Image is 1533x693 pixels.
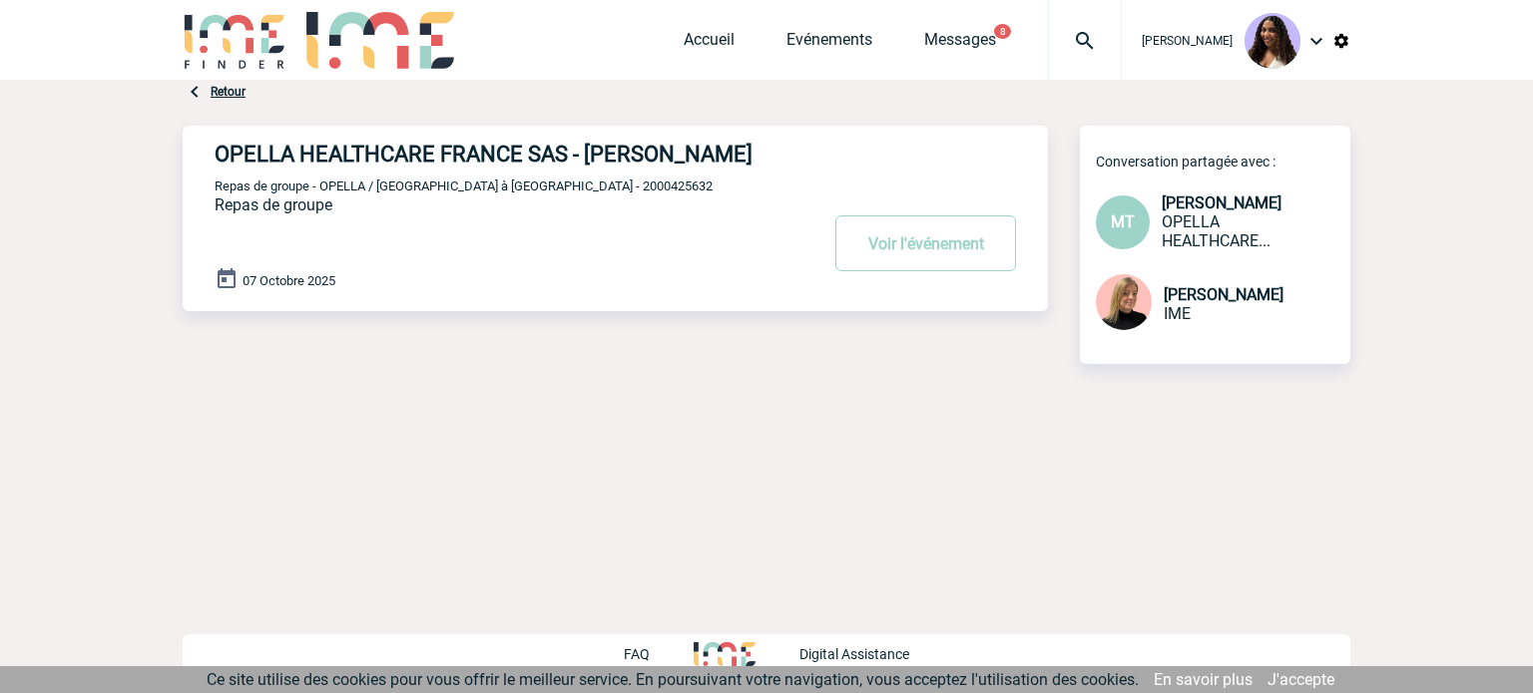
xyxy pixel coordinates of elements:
span: [PERSON_NAME] [1162,193,1281,212]
img: IME-Finder [183,12,286,69]
a: En savoir plus [1154,670,1253,689]
span: IME [1164,304,1191,323]
span: Repas de groupe - OPELLA / [GEOGRAPHIC_DATA] à [GEOGRAPHIC_DATA] - 2000425632 [215,178,713,193]
span: Ce site utilise des cookies pour vous offrir le meilleur service. En poursuivant votre navigation... [207,670,1139,689]
span: MT [1111,212,1135,231]
p: Conversation partagée avec : [1096,154,1350,170]
p: Digital Assistance [799,646,909,662]
img: 131234-0.jpg [1245,13,1300,69]
p: FAQ [624,646,650,662]
span: [PERSON_NAME] [1142,34,1233,48]
img: 131233-0.png [1096,274,1152,330]
a: Messages [924,30,996,58]
a: FAQ [624,643,694,662]
span: [PERSON_NAME] [1164,285,1283,304]
a: Accueil [684,30,735,58]
a: J'accepte [1268,670,1334,689]
span: Repas de groupe [215,195,332,214]
a: Evénements [786,30,872,58]
button: 8 [994,24,1011,39]
img: http://www.idealmeetingsevents.fr/ [694,642,756,666]
span: OPELLA HEALTHCARE FRANCE SAS [1162,212,1271,250]
button: Voir l'événement [835,215,1016,271]
span: 07 Octobre 2025 [243,273,335,288]
h4: OPELLA HEALTHCARE FRANCE SAS - [PERSON_NAME] [215,142,759,167]
a: Retour [211,85,246,99]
